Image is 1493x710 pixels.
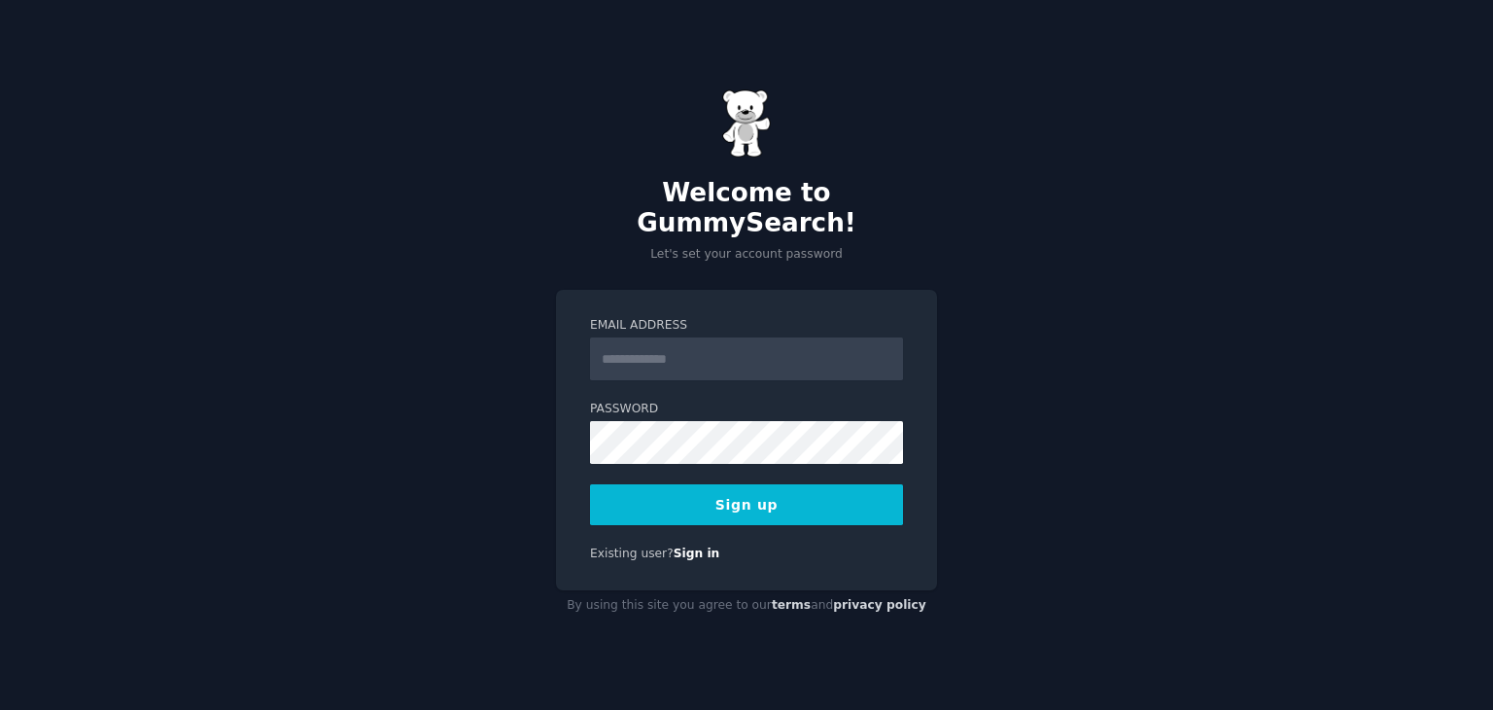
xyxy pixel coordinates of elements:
img: Gummy Bear [722,89,771,158]
a: Sign in [674,547,720,560]
button: Sign up [590,484,903,525]
span: Existing user? [590,547,674,560]
a: privacy policy [833,598,926,612]
label: Email Address [590,317,903,335]
div: By using this site you agree to our and [556,590,937,621]
a: terms [772,598,811,612]
p: Let's set your account password [556,246,937,264]
label: Password [590,401,903,418]
h2: Welcome to GummySearch! [556,178,937,239]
